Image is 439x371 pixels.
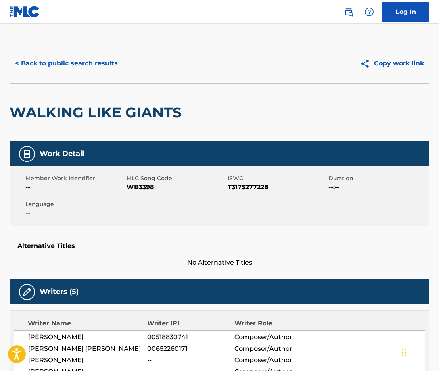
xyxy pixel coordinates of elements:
[147,333,234,342] span: 00518830741
[28,344,147,354] span: [PERSON_NAME] [PERSON_NAME]
[10,258,429,267] span: No Alternative Titles
[360,59,374,69] img: Copy work link
[10,54,123,73] button: < Back to public search results
[382,2,429,22] a: Log In
[10,104,186,121] h2: WALKING LIKE GIANTS
[10,6,40,17] img: MLC Logo
[25,174,125,183] span: Member Work Identifier
[25,208,125,218] span: --
[228,174,327,183] span: ISWC
[147,356,234,365] span: --
[28,319,147,328] div: Writer Name
[28,333,147,342] span: [PERSON_NAME]
[40,287,79,296] h5: Writers (5)
[402,341,406,365] div: Drag
[399,333,439,371] iframe: Chat Widget
[328,183,427,192] span: --:--
[147,319,234,328] div: Writer IPI
[228,183,327,192] span: T3175277228
[127,183,226,192] span: WB3398
[361,4,377,20] div: Help
[28,356,147,365] span: [PERSON_NAME]
[127,174,226,183] span: MLC Song Code
[234,344,314,354] span: Composer/Author
[341,4,357,20] a: Public Search
[22,149,32,159] img: Work Detail
[147,344,234,354] span: 00652260171
[234,333,314,342] span: Composer/Author
[25,183,125,192] span: --
[344,7,353,17] img: search
[40,149,84,158] h5: Work Detail
[22,287,32,297] img: Writers
[328,174,427,183] span: Duration
[25,200,125,208] span: Language
[364,7,374,17] img: help
[234,319,314,328] div: Writer Role
[17,242,422,250] h5: Alternative Titles
[234,356,314,365] span: Composer/Author
[355,54,429,73] button: Copy work link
